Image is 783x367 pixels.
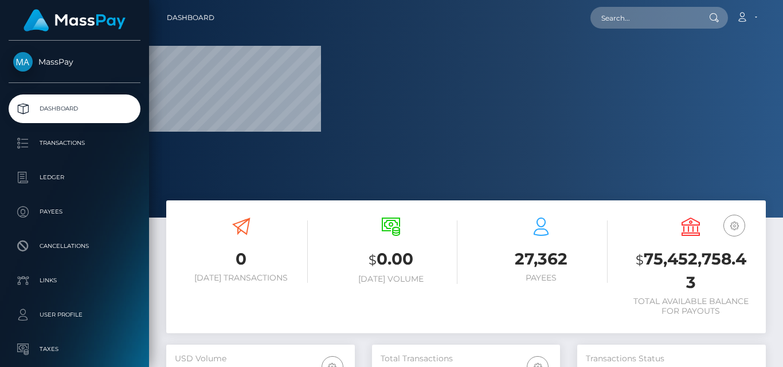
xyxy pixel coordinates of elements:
[625,248,758,294] h3: 75,452,758.43
[475,273,608,283] h6: Payees
[175,273,308,283] h6: [DATE] Transactions
[381,353,552,365] h5: Total Transactions
[13,52,33,72] img: MassPay
[636,252,644,268] small: $
[325,248,458,271] h3: 0.00
[475,248,608,270] h3: 27,362
[9,266,140,295] a: Links
[13,169,136,186] p: Ledger
[13,135,136,152] p: Transactions
[13,341,136,358] p: Taxes
[9,232,140,261] a: Cancellations
[9,335,140,364] a: Taxes
[13,100,136,117] p: Dashboard
[9,163,140,192] a: Ledger
[9,129,140,157] a: Transactions
[590,7,698,29] input: Search...
[13,272,136,289] p: Links
[24,9,126,31] img: MassPay Logo
[369,252,377,268] small: $
[167,6,214,30] a: Dashboard
[175,353,346,365] h5: USD Volume
[9,94,140,123] a: Dashboard
[13,238,136,255] p: Cancellations
[9,301,140,329] a: User Profile
[13,203,136,220] p: Payees
[9,198,140,226] a: Payees
[625,297,758,316] h6: Total Available Balance for Payouts
[175,248,308,270] h3: 0
[325,274,458,284] h6: [DATE] Volume
[586,353,757,365] h5: Transactions Status
[9,57,140,67] span: MassPay
[13,306,136,323] p: User Profile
